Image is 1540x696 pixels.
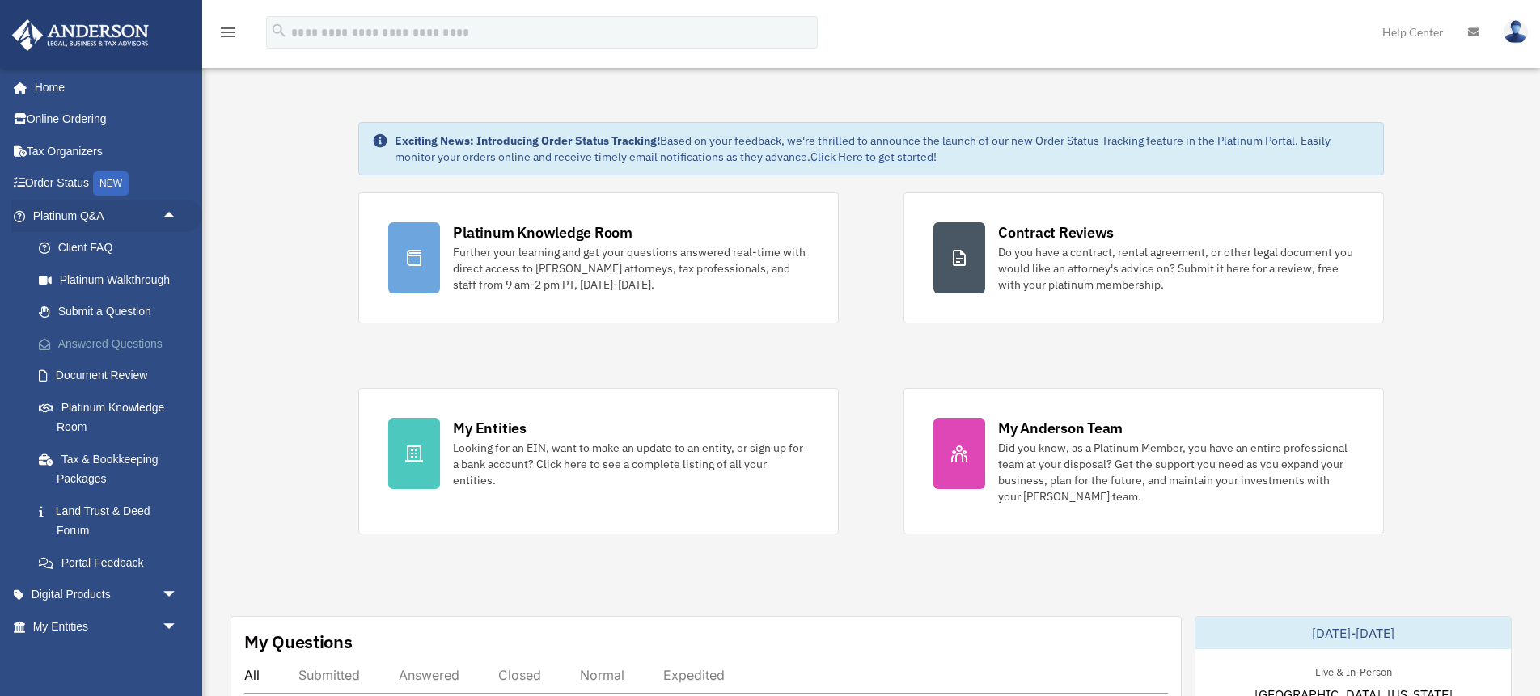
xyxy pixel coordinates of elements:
div: Platinum Knowledge Room [453,222,632,243]
div: Submitted [298,667,360,683]
div: Normal [580,667,624,683]
a: Platinum Walkthrough [23,264,202,296]
div: Contract Reviews [998,222,1114,243]
span: arrow_drop_up [162,200,194,233]
a: Tax Organizers [11,135,202,167]
a: Document Review [23,360,202,392]
a: Tax & Bookkeeping Packages [23,443,202,495]
div: Live & In-Person [1302,662,1405,679]
a: menu [218,28,238,42]
div: Further your learning and get your questions answered real-time with direct access to [PERSON_NAM... [453,244,809,293]
div: My Anderson Team [998,418,1123,438]
a: Client FAQ [23,232,202,264]
div: NEW [93,171,129,196]
a: Home [11,71,194,103]
div: All [244,667,260,683]
a: Land Trust & Deed Forum [23,495,202,546]
a: Platinum Q&Aarrow_drop_up [11,200,202,232]
span: arrow_drop_down [162,610,194,643]
div: Closed [498,667,541,683]
i: menu [218,23,238,42]
a: Answered Questions [23,327,202,360]
a: Contract Reviews Do you have a contract, rental agreement, or other legal document you would like... [903,192,1384,323]
div: Expedited [663,667,725,683]
span: arrow_drop_down [162,579,194,612]
a: Digital Productsarrow_drop_down [11,579,202,611]
a: Online Ordering [11,103,202,136]
a: Platinum Knowledge Room [23,391,202,443]
div: My Questions [244,630,353,654]
a: My Entities Looking for an EIN, want to make an update to an entity, or sign up for a bank accoun... [358,388,839,534]
a: Click Here to get started! [810,150,937,164]
a: My Entitiesarrow_drop_down [11,610,202,643]
a: Order StatusNEW [11,167,202,200]
div: Did you know, as a Platinum Member, you have an entire professional team at your disposal? Get th... [998,440,1354,504]
a: Platinum Knowledge Room Further your learning and get your questions answered real-time with dire... [358,192,839,323]
div: My Entities [453,418,526,438]
div: Based on your feedback, we're thrilled to announce the launch of our new Order Status Tracking fe... [395,133,1369,165]
a: Submit a Question [23,296,202,328]
img: Anderson Advisors Platinum Portal [7,19,154,51]
a: Portal Feedback [23,546,202,579]
i: search [270,22,288,40]
div: [DATE]-[DATE] [1195,617,1511,649]
img: User Pic [1504,20,1528,44]
div: Looking for an EIN, want to make an update to an entity, or sign up for a bank account? Click her... [453,440,809,488]
div: Answered [399,667,459,683]
strong: Exciting News: Introducing Order Status Tracking! [395,133,660,148]
div: Do you have a contract, rental agreement, or other legal document you would like an attorney's ad... [998,244,1354,293]
a: My Anderson Team Did you know, as a Platinum Member, you have an entire professional team at your... [903,388,1384,534]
